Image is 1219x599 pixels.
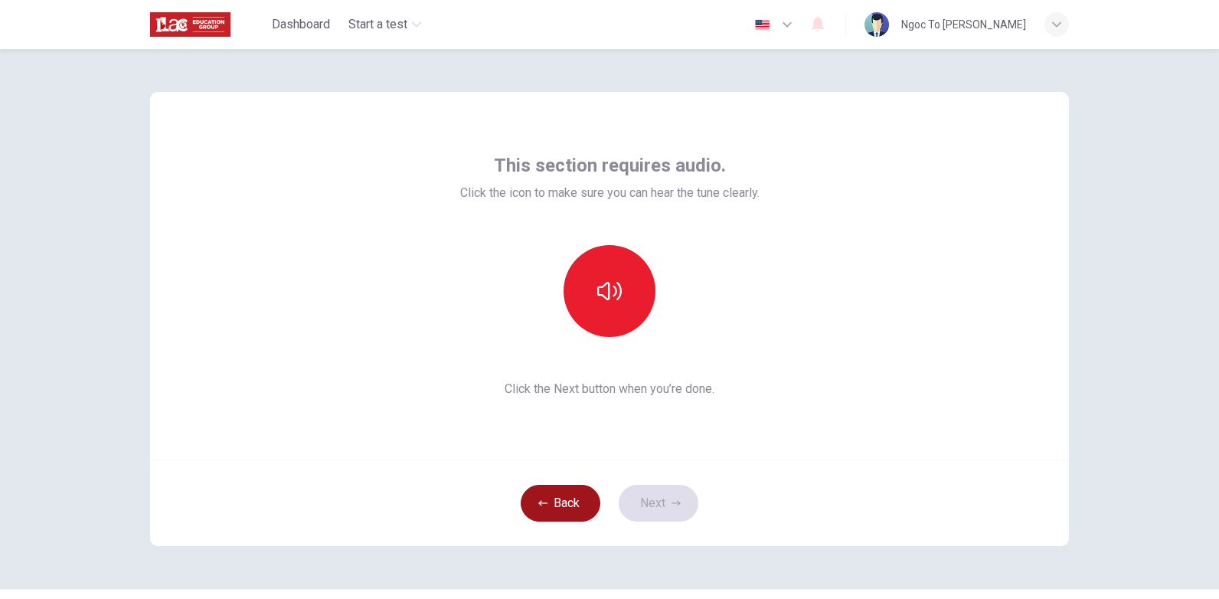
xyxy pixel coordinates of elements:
[266,11,336,38] button: Dashboard
[460,380,760,398] span: Click the Next button when you’re done.
[272,15,330,34] span: Dashboard
[494,153,726,178] span: This section requires audio.
[348,15,407,34] span: Start a test
[901,15,1026,34] div: Ngoc To [PERSON_NAME]
[753,19,772,31] img: en
[150,9,266,40] a: ILAC logo
[460,184,760,202] span: Click the icon to make sure you can hear the tune clearly.
[342,11,427,38] button: Start a test
[521,485,600,522] button: Back
[864,12,889,37] img: Profile picture
[150,9,230,40] img: ILAC logo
